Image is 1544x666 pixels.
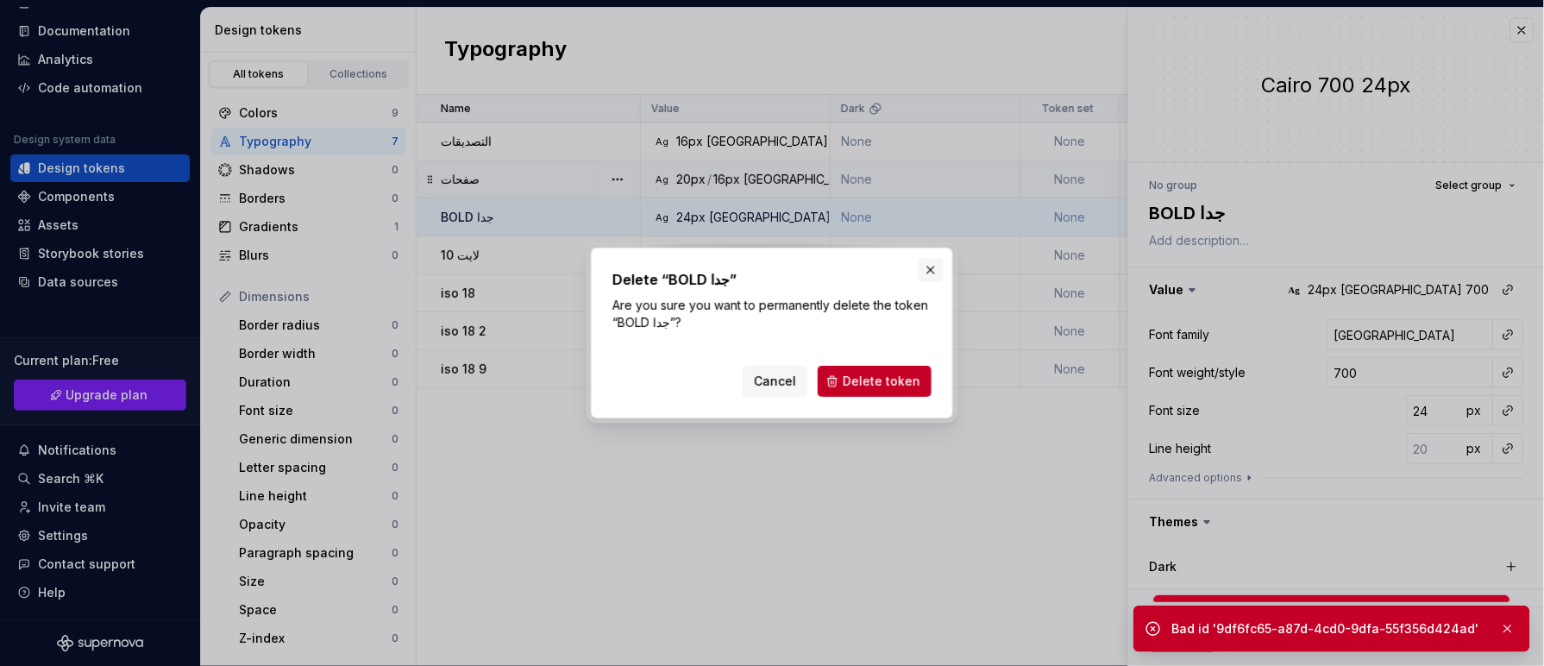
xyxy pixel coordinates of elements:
[818,366,932,397] button: Delete token
[1172,620,1486,638] div: Bad id '9df6fc65-a87d-4cd0-9dfa-55f356d424ad'
[612,297,932,331] p: Are you sure you want to permanently delete the token “BOLD جدا”?
[843,373,920,390] span: Delete token
[612,269,932,290] h2: Delete “BOLD جدا”
[754,373,796,390] span: Cancel
[743,366,807,397] button: Cancel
